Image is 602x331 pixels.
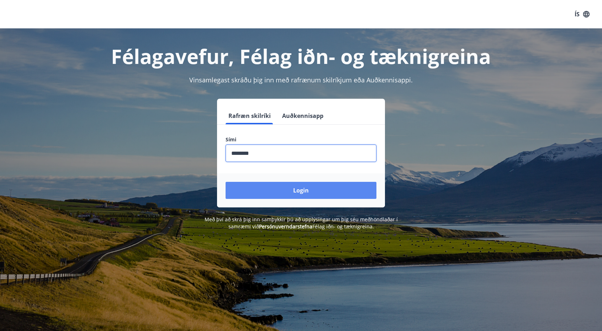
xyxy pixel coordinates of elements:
[259,223,312,230] a: Persónuverndarstefna
[205,216,398,230] span: Með því að skrá þig inn samþykkir þú að upplýsingar um þig séu meðhöndlaðar í samræmi við Félag i...
[226,136,376,143] label: Sími
[226,107,274,124] button: Rafræn skilríki
[189,76,413,84] span: Vinsamlegast skráðu þig inn með rafrænum skilríkjum eða Auðkennisappi.
[226,182,376,199] button: Login
[571,8,593,21] button: ÍS
[279,107,326,124] button: Auðkennisapp
[53,43,549,70] h1: Félagavefur, Félag iðn- og tæknigreina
